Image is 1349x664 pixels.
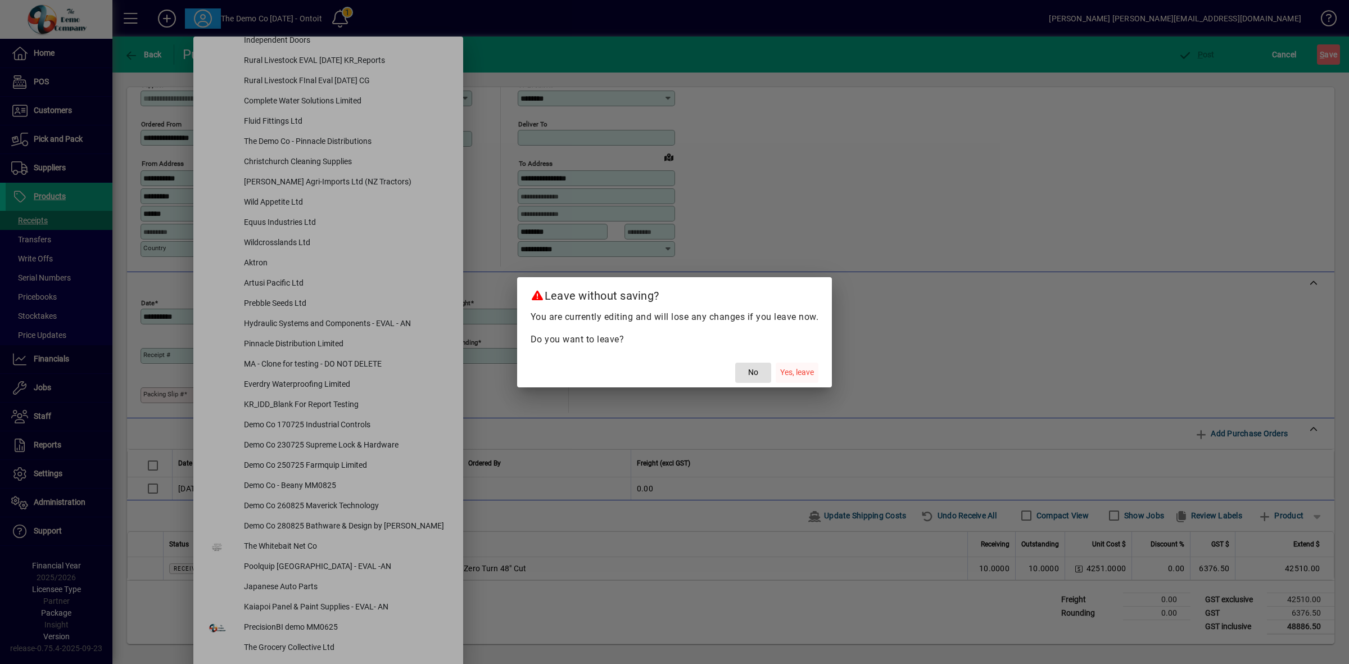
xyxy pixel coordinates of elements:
[735,363,771,383] button: No
[780,367,814,378] span: Yes, leave
[776,363,818,383] button: Yes, leave
[517,277,832,310] h2: Leave without saving?
[531,333,819,346] p: Do you want to leave?
[531,310,819,324] p: You are currently editing and will lose any changes if you leave now.
[748,367,758,378] span: No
